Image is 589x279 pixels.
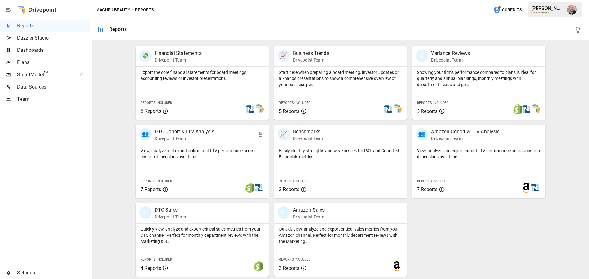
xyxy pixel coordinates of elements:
[141,258,172,262] span: Reports Included
[17,59,90,66] span: Plans
[531,6,563,11] div: [PERSON_NAME]
[513,104,523,114] img: shopify
[279,179,310,183] span: Reports Included
[141,69,264,81] p: Export the core financial statements for board meetings, accounting reviews or investor presentat...
[530,104,540,114] img: smart model
[141,101,172,105] span: Reports Included
[279,108,299,114] span: 5 Reports
[254,183,264,193] img: netsuite
[141,265,161,271] span: 4 Reports
[431,57,470,63] p: Drivepoint Team
[141,148,264,160] p: View, analyze and export cohort and LTV performance across custom dimensions over time.
[279,265,299,271] span: 3 Reports
[293,128,324,135] p: Benchmarks
[530,183,540,193] img: netsuite
[279,258,310,262] span: Reports Included
[155,135,214,141] p: Drivepoint Team
[293,50,329,57] p: Business Trends
[392,261,402,271] img: amazon
[17,83,90,91] span: Data Sources
[278,50,290,62] div: 📈
[17,47,90,54] span: Dashboards
[141,108,161,114] span: 5 Reports
[567,5,577,15] img: Dustin Jacobson
[141,179,172,183] span: Reports Included
[531,11,563,14] div: SACHEU Beauty
[254,104,264,114] img: smart model
[279,69,402,88] p: Start here when preparing a board meeting, investor updates or all-hands presentations to show a ...
[293,135,324,141] p: Drivepoint Team
[155,57,202,63] p: Drivepoint Team
[279,101,310,105] span: Reports Included
[17,71,73,78] span: SmartModel
[279,226,402,244] p: Quickly view, analyze and export critical sales metrics from your Amazon channel. Perfect for mon...
[139,50,152,62] div: 💸
[139,128,152,140] div: 👥
[417,101,448,105] span: Reports Included
[44,70,48,78] span: ™
[155,50,202,57] p: Financial Statements
[17,22,90,29] span: Reports
[155,206,186,214] p: DTC Sales
[417,179,448,183] span: Reports Included
[417,148,541,160] p: View, analyze and export cohort LTV performance across custom dimensions over time.
[522,183,531,193] img: amazon
[254,261,264,271] img: shopify
[431,50,470,57] p: Variance Reviews
[416,128,428,140] div: 👥
[383,104,393,114] img: netsuite
[155,128,214,135] p: DTC Cohort & LTV Analysis
[279,187,299,192] span: 2 Reports
[245,183,255,193] img: shopify
[416,50,428,62] div: 🗓
[141,226,264,244] p: Quickly view, analyze and export critical sales metrics from your DTC channel. Perfect for monthl...
[139,206,152,219] div: 🛍
[279,148,402,160] p: Easily identify strengths and weaknesses for P&L and Cohorted Financials metrics.
[155,214,186,220] p: Drivepoint Team
[17,34,90,42] span: Dazzler Studio
[278,128,290,140] div: 📈
[293,57,329,63] p: Drivepoint Team
[17,269,90,277] span: Settings
[417,108,437,114] span: 5 Reports
[293,206,325,214] p: Amazon Sales
[417,69,541,88] p: Showing your firm's performance compared to plans is ideal for quarterly and annual plannings, mo...
[417,187,437,192] span: 7 Reports
[491,4,524,16] button: 0Credits
[502,6,522,14] span: 0 Credits
[563,1,580,18] button: Dustin Jacobson
[141,187,161,192] span: 7 Reports
[278,206,290,219] div: 🛍
[245,104,255,114] img: netsuite
[97,6,130,14] button: SACHEU Beauty
[109,26,127,32] div: Reports
[522,104,531,114] img: netsuite
[392,104,402,114] img: smart model
[431,135,499,141] p: Drivepoint Team
[431,128,499,135] p: Amazon Cohort & LTV Analysis
[17,96,90,103] span: Team
[132,6,134,14] div: /
[293,214,325,220] p: Drivepoint Team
